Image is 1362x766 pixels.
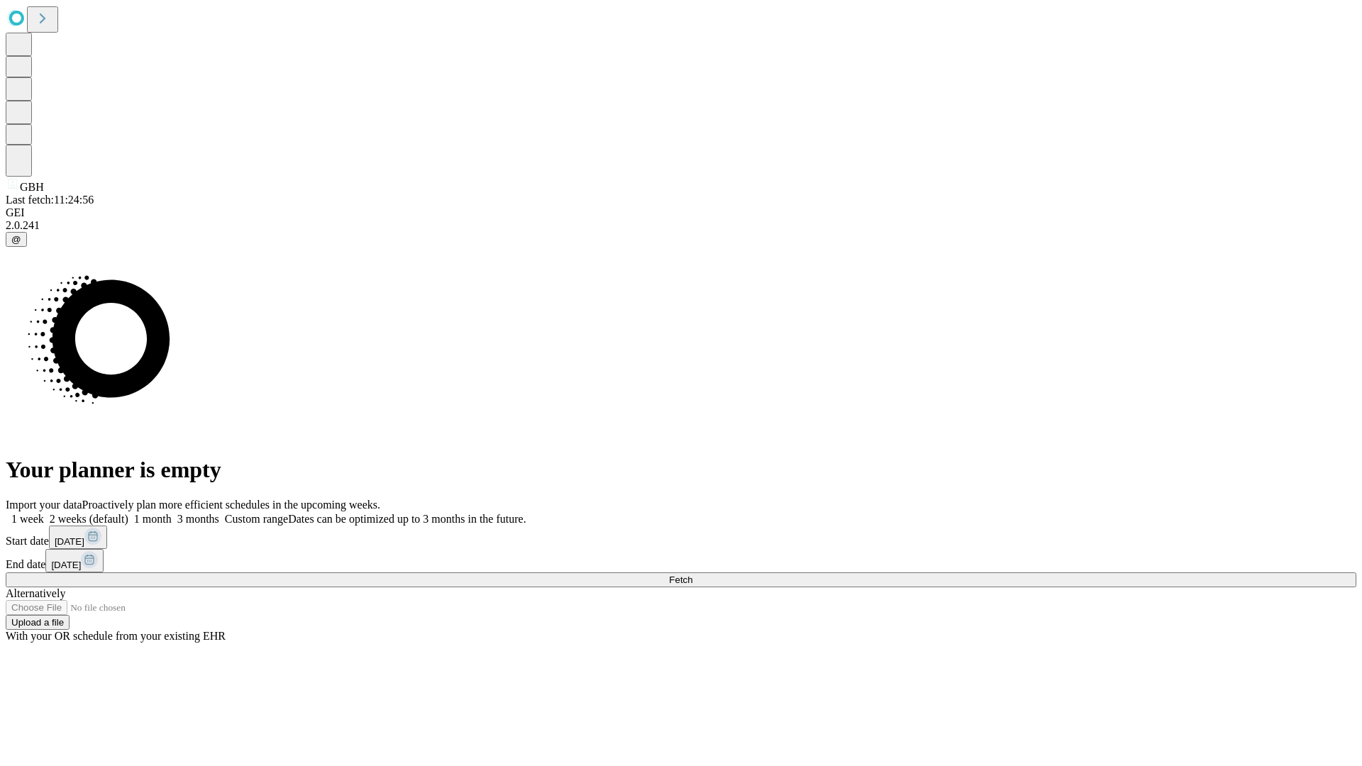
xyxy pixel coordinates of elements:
[6,572,1356,587] button: Fetch
[20,181,44,193] span: GBH
[11,234,21,245] span: @
[6,457,1356,483] h1: Your planner is empty
[225,513,288,525] span: Custom range
[45,549,104,572] button: [DATE]
[6,499,82,511] span: Import your data
[51,560,81,570] span: [DATE]
[82,499,380,511] span: Proactively plan more efficient schedules in the upcoming weeks.
[6,206,1356,219] div: GEI
[50,513,128,525] span: 2 weeks (default)
[6,615,70,630] button: Upload a file
[6,630,226,642] span: With your OR schedule from your existing EHR
[669,574,692,585] span: Fetch
[6,232,27,247] button: @
[288,513,526,525] span: Dates can be optimized up to 3 months in the future.
[6,587,65,599] span: Alternatively
[6,526,1356,549] div: Start date
[177,513,219,525] span: 3 months
[55,536,84,547] span: [DATE]
[6,194,94,206] span: Last fetch: 11:24:56
[6,219,1356,232] div: 2.0.241
[11,513,44,525] span: 1 week
[134,513,172,525] span: 1 month
[6,549,1356,572] div: End date
[49,526,107,549] button: [DATE]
